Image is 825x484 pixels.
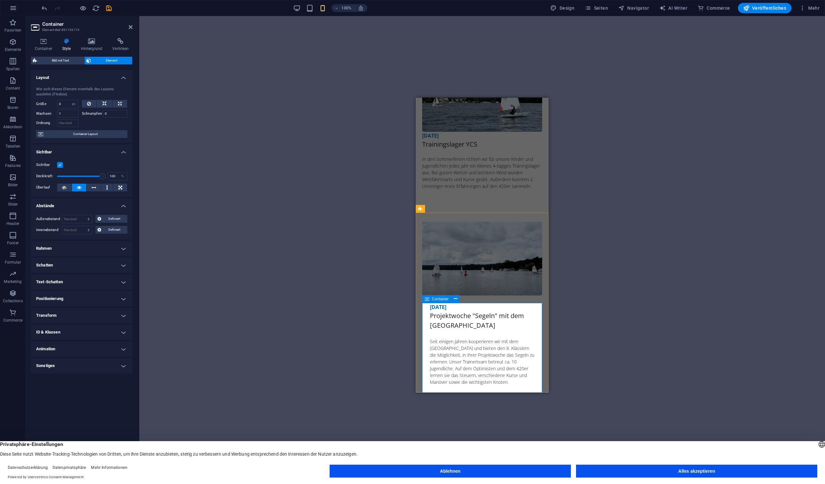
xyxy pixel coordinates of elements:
[109,38,133,52] h4: Verlinken
[7,105,18,110] p: Boxen
[42,27,120,33] h3: Element #ed-891193174
[3,298,23,304] p: Collections
[36,110,57,118] label: Wachsen
[31,257,133,273] h4: Schatten
[118,172,127,180] div: %
[105,4,113,12] button: save
[797,3,822,13] button: Mehr
[31,198,133,210] h4: Abstände
[31,144,133,156] h4: Sichtbar
[41,5,48,12] i: Rückgängig: Innenabstand ändern (Strg+Z)
[36,174,57,178] label: Deckkraft:
[31,274,133,290] h4: Text-Schatten
[582,3,611,13] button: Seiten
[36,119,57,127] label: Ordnung
[45,130,125,138] span: Container-Layout
[5,144,20,149] p: Tabellen
[40,4,48,12] button: undo
[5,28,21,33] p: Favoriten
[92,4,100,12] button: reload
[36,102,57,106] label: Größe
[5,163,21,168] p: Features
[4,279,22,284] p: Marketing
[31,291,133,306] h4: Positionierung
[6,86,20,91] p: Content
[585,5,608,11] span: Seiten
[36,87,127,97] div: Wie sich dieses Element innerhalb des Layouts ausdehnt (Flexbox).
[36,130,127,138] button: Container-Layout
[698,5,730,11] span: Commerce
[31,324,133,340] h4: ID & Klassen
[31,70,133,82] h4: Layout
[6,66,20,72] p: Spalten
[31,308,133,323] h4: Transform
[31,341,133,357] h4: Animation
[616,3,651,13] button: Navigator
[341,4,352,12] h6: 100%
[95,215,128,223] button: Definiert
[695,3,733,13] button: Commerce
[103,110,128,118] input: Standard
[31,57,84,64] button: Bild mit Text
[5,260,21,265] p: Formular
[103,226,126,234] span: Definiert
[42,21,133,27] h2: Container
[105,5,113,12] i: Save (Ctrl+S)
[550,5,574,11] span: Design
[3,124,22,130] p: Akkordeon
[92,5,100,12] i: Seite neu laden
[738,3,791,13] button: Veröffentlichen
[548,3,577,13] div: Design (Strg+Alt+Y)
[6,221,19,226] p: Header
[93,57,131,64] span: Element
[5,47,21,52] p: Elemente
[36,215,62,223] label: Außenabstand
[799,5,820,11] span: Mehr
[8,202,18,207] p: Slider
[57,119,79,127] input: Standard
[82,110,103,118] label: Schrumpfen
[358,5,364,11] i: Bei Größenänderung Zoomstufe automatisch an das gewählte Gerät anpassen.
[432,297,449,301] span: Container
[77,38,109,52] h4: Hintergrund
[332,4,354,12] button: 100%
[659,5,687,11] span: AI Writer
[36,161,57,169] label: Sichtbar
[31,241,133,256] h4: Rahmen
[58,38,77,52] h4: Style
[36,184,57,191] label: Überlauf
[548,3,577,13] button: Design
[39,57,82,64] span: Bild mit Text
[95,226,128,234] button: Definiert
[31,38,58,52] h4: Container
[7,240,19,246] p: Footer
[103,215,126,223] span: Definiert
[8,182,18,188] p: Bilder
[31,358,133,373] h4: Sonstiges
[79,4,87,12] button: Klicke hier, um den Vorschau-Modus zu verlassen
[618,5,649,11] span: Navigator
[14,240,119,322] div: Seit einigen Jahren kooperieren wir mit dem [GEOGRAPHIC_DATA] und bieten den 8. Klässlern die Mög...
[36,226,62,234] label: Innenabstand
[3,318,23,323] p: Commerce
[657,3,690,13] button: AI Writer
[57,110,79,118] input: Standard
[743,5,786,11] span: Veröffentlichen
[84,57,133,64] button: Element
